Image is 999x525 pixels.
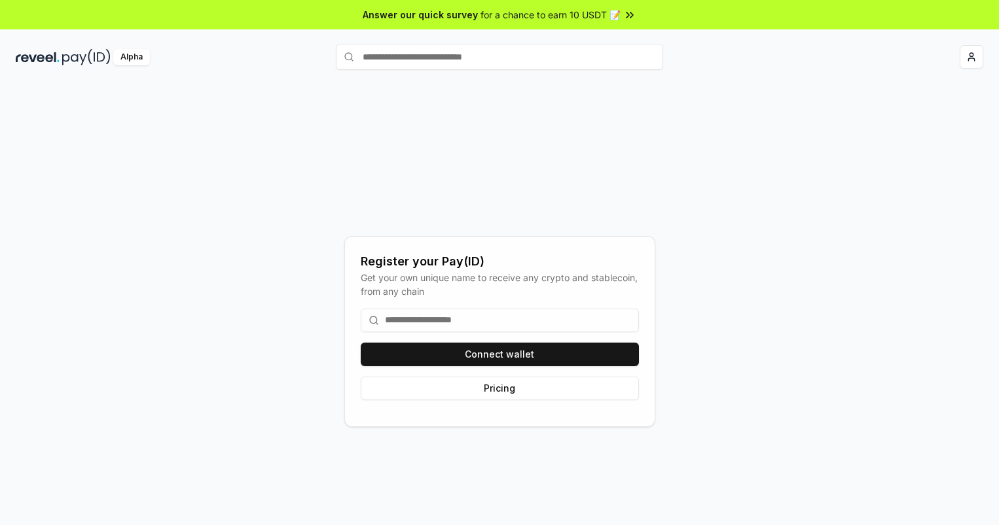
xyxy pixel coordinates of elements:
div: Register your Pay(ID) [361,252,639,271]
button: Connect wallet [361,343,639,366]
div: Alpha [113,49,150,65]
button: Pricing [361,377,639,400]
span: Answer our quick survey [363,8,478,22]
span: for a chance to earn 10 USDT 📝 [481,8,621,22]
img: pay_id [62,49,111,65]
img: reveel_dark [16,49,60,65]
div: Get your own unique name to receive any crypto and stablecoin, from any chain [361,271,639,298]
